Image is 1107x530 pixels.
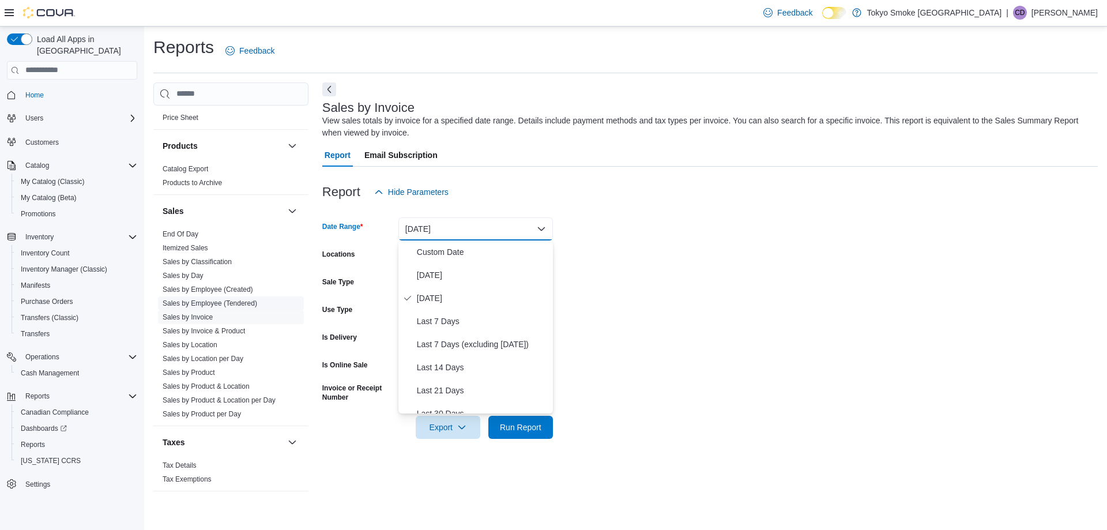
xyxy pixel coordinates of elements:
button: Users [21,111,48,125]
button: Export [416,416,480,439]
span: Users [25,114,43,123]
button: Products [285,139,299,153]
span: Sales by Invoice & Product [163,326,245,336]
a: Products to Archive [163,179,222,187]
span: Feedback [777,7,812,18]
a: Settings [21,478,55,491]
span: Inventory [25,232,54,242]
a: Sales by Product & Location [163,382,250,390]
span: Last 7 Days (excluding [DATE]) [417,337,548,351]
a: Purchase Orders [16,295,78,309]
span: End Of Day [163,230,198,239]
span: Home [25,91,44,100]
a: Transfers (Classic) [16,311,83,325]
button: My Catalog (Classic) [12,174,142,190]
a: Sales by Invoice [163,313,213,321]
button: Users [2,110,142,126]
a: Sales by Location per Day [163,355,243,363]
button: Products [163,140,283,152]
a: Customers [21,136,63,149]
span: Customers [21,134,137,149]
button: Inventory Manager (Classic) [12,261,142,277]
button: Hide Parameters [370,181,453,204]
span: Sales by Classification [163,257,232,266]
span: Inventory Count [16,246,137,260]
h3: Sales [163,205,184,217]
span: Transfers (Classic) [21,313,78,322]
span: Email Subscription [364,144,438,167]
button: Promotions [12,206,142,222]
span: My Catalog (Classic) [21,177,85,186]
span: Manifests [16,279,137,292]
span: [DATE] [417,291,548,305]
button: Operations [21,350,64,364]
button: My Catalog (Beta) [12,190,142,206]
button: Taxes [285,435,299,449]
div: Pricing [153,111,308,129]
span: Products to Archive [163,178,222,187]
button: Canadian Compliance [12,404,142,420]
span: Dashboards [16,422,137,435]
div: Sales [153,227,308,426]
button: [US_STATE] CCRS [12,453,142,469]
nav: Complex example [7,82,137,523]
span: Canadian Compliance [16,405,137,419]
h1: Reports [153,36,214,59]
a: Sales by Employee (Tendered) [163,299,257,307]
button: Operations [2,349,142,365]
span: Cash Management [21,369,79,378]
button: Cash Management [12,365,142,381]
span: Operations [21,350,137,364]
a: Reports [16,438,50,452]
span: Inventory Manager (Classic) [16,262,137,276]
button: Sales [163,205,283,217]
span: Last 7 Days [417,314,548,328]
span: CD [1015,6,1025,20]
span: Promotions [21,209,56,219]
a: Sales by Product & Location per Day [163,396,276,404]
a: Sales by Product [163,369,215,377]
button: Reports [12,437,142,453]
span: Manifests [21,281,50,290]
a: Inventory Manager (Classic) [16,262,112,276]
button: Next [322,82,336,96]
button: Manifests [12,277,142,294]
span: Cash Management [16,366,137,380]
span: Purchase Orders [16,295,137,309]
span: Users [21,111,137,125]
p: Tokyo Smoke [GEOGRAPHIC_DATA] [867,6,1002,20]
a: Itemized Sales [163,244,208,252]
span: Sales by Product per Day [163,409,241,419]
span: Promotions [16,207,137,221]
a: Sales by Employee (Created) [163,285,253,294]
a: Feedback [759,1,817,24]
h3: Products [163,140,198,152]
span: Report [325,144,351,167]
p: | [1006,6,1008,20]
span: Transfers (Classic) [16,311,137,325]
button: Sales [285,204,299,218]
span: Customers [25,138,59,147]
span: Feedback [239,45,274,57]
span: Tax Details [163,461,197,470]
span: Sales by Invoice [163,313,213,322]
button: Run Report [488,416,553,439]
a: End Of Day [163,230,198,238]
span: Operations [25,352,59,362]
a: Sales by Invoice & Product [163,327,245,335]
button: Catalog [2,157,142,174]
span: Sales by Employee (Tendered) [163,299,257,308]
button: Transfers (Classic) [12,310,142,326]
span: Sales by Product & Location [163,382,250,391]
span: Itemized Sales [163,243,208,253]
input: Dark Mode [822,7,846,19]
span: Home [21,88,137,102]
span: Catalog [21,159,137,172]
span: Tax Exemptions [163,475,212,484]
button: Customers [2,133,142,150]
span: Dashboards [21,424,67,433]
button: Inventory Count [12,245,142,261]
button: Reports [2,388,142,404]
span: Dark Mode [822,19,823,20]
